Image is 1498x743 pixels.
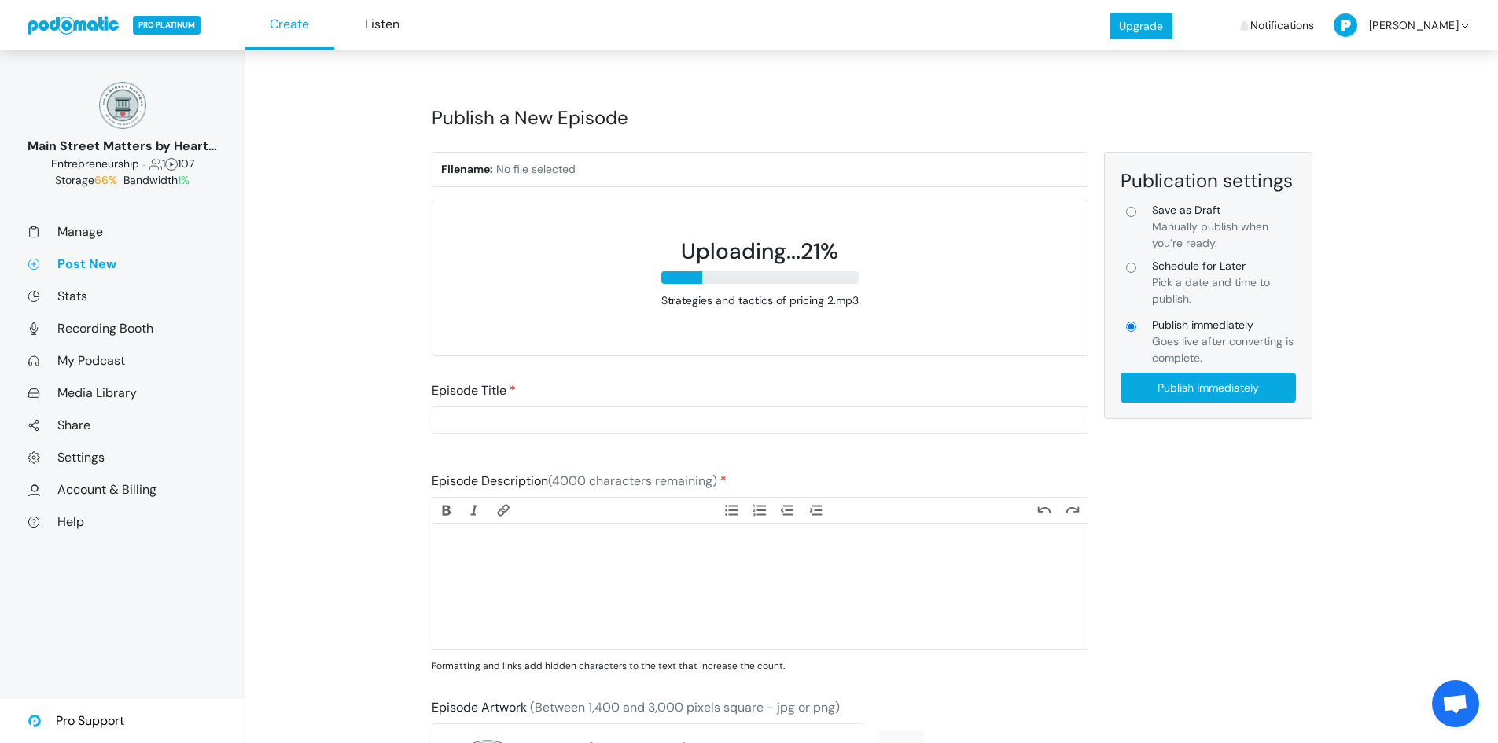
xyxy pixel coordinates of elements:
[432,659,1088,673] p: Formatting and links add hidden characters to the text that increase the count.
[1030,502,1058,519] button: Undo
[441,162,493,176] strong: Filename:
[489,502,517,519] button: Link
[165,156,178,171] span: Episodes
[496,162,576,176] span: No file selected
[28,449,217,465] a: Settings
[1121,373,1296,403] input: Publish immediately
[661,293,859,307] span: Strategies and tactics of pricing 2.mp3
[1250,2,1314,49] span: Notifications
[245,1,334,50] a: Create
[432,502,461,519] button: Bold
[432,381,516,400] label: Episode Title
[1058,502,1087,519] button: Redo
[774,502,802,519] button: Decrease Level
[28,417,217,433] a: Share
[716,502,745,519] button: Bullets
[337,1,427,50] a: Listen
[94,173,117,187] span: 66%
[149,156,162,171] span: Followers
[1152,317,1296,333] span: Publish immediately
[661,238,859,265] div: Uploading...
[1121,168,1296,193] div: Publication settings
[432,90,1312,145] h1: Publish a New Episode
[28,156,217,172] div: 1 107
[178,173,190,187] span: 1%
[803,502,831,519] button: Increase Level
[1152,275,1270,306] span: Pick a date and time to publish.
[123,173,190,187] span: Bandwidth
[28,384,217,401] a: Media Library
[1152,334,1294,365] span: Goes live after converting is complete.
[432,472,727,491] label: Episode Description
[28,352,217,369] a: My Podcast
[548,473,717,489] span: (4000 characters remaining)
[1152,219,1268,250] span: Manually publish when you’re ready.
[28,256,217,272] a: Post New
[1334,2,1471,49] a: [PERSON_NAME]
[133,16,201,35] span: PRO PLATINUM
[1152,258,1296,274] span: Schedule for Later
[461,502,489,519] button: Italic
[801,237,838,266] span: 21%
[28,223,217,240] a: Manage
[1369,2,1459,49] span: [PERSON_NAME]
[28,513,217,530] a: Help
[28,320,217,337] a: Recording Booth
[1110,13,1172,39] a: Upgrade
[1334,13,1357,37] img: P-50-ab8a3cff1f42e3edaa744736fdbd136011fc75d0d07c0e6946c3d5a70d29199b.png
[28,699,124,743] a: Pro Support
[28,481,217,498] a: Account & Billing
[51,156,139,171] span: Business: Entrepreneurship
[1152,202,1296,219] span: Save as Draft
[530,699,840,715] span: (Between 1,400 and 3,000 pixels square - jpg or png)
[745,502,774,519] button: Numbers
[432,699,527,715] span: Episode Artwork
[55,173,120,187] span: Storage
[28,137,217,156] div: Main Street Matters by Heart on [GEOGRAPHIC_DATA]
[28,288,217,304] a: Stats
[99,82,146,129] img: 150x150_17130234.png
[1432,680,1479,727] div: Open chat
